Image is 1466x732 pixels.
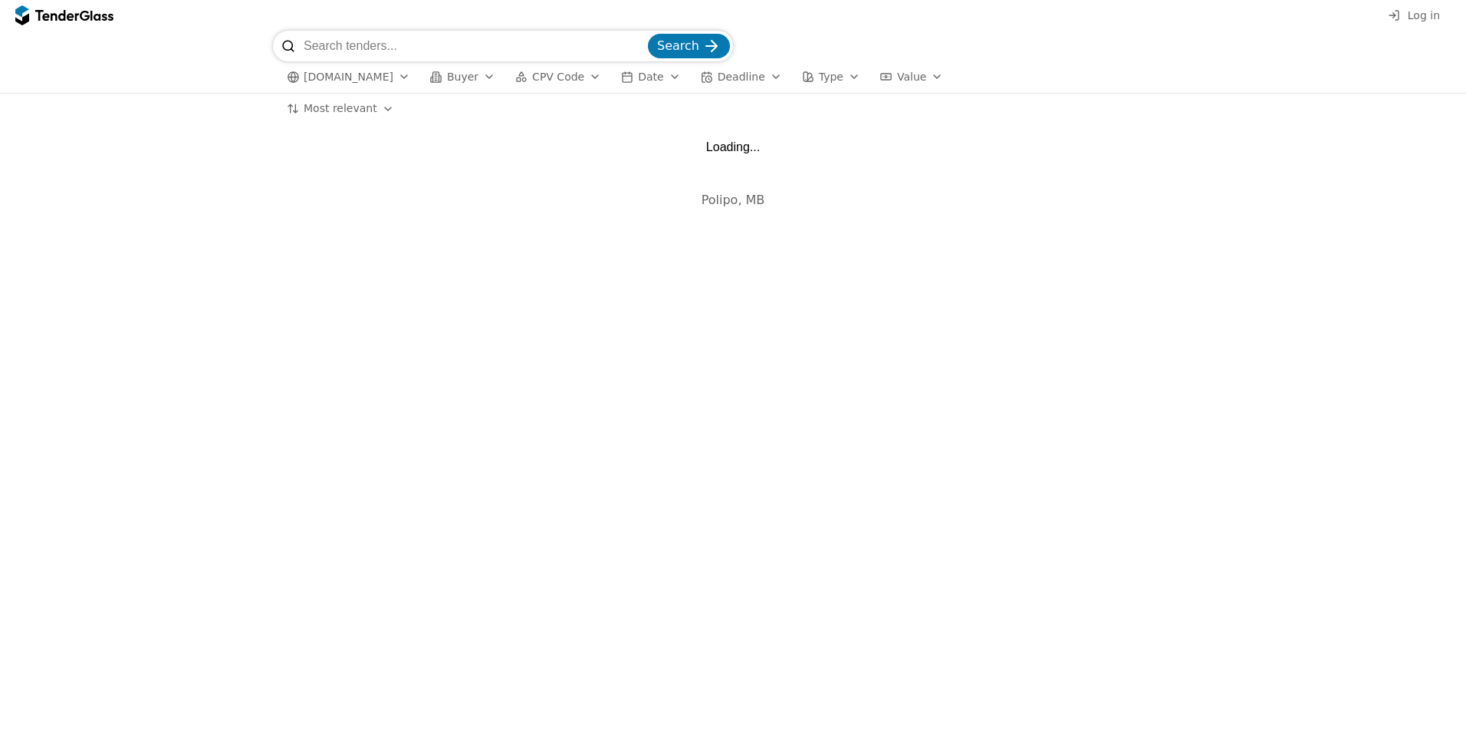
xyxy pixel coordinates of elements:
span: [DOMAIN_NAME] [304,71,393,84]
button: Buyer [424,68,501,87]
span: Date [638,71,663,83]
button: Date [615,68,686,87]
span: Buyer [447,71,478,83]
span: Search [657,38,699,53]
span: Log in [1408,9,1440,21]
input: Search tenders... [304,31,645,61]
button: [DOMAIN_NAME] [281,68,416,87]
button: Type [796,68,866,87]
button: Log in [1383,6,1445,25]
span: CPV Code [532,71,584,83]
div: Loading... [706,140,760,154]
span: Type [819,71,843,83]
span: Polipo, MB [702,193,765,207]
span: Deadline [718,71,765,83]
button: Deadline [695,68,788,87]
button: CPV Code [509,68,607,87]
button: Value [874,68,949,87]
span: Value [897,71,926,83]
button: Search [648,34,730,58]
